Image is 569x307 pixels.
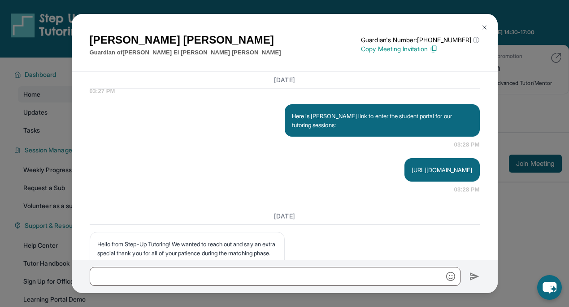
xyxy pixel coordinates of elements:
span: ⓘ [473,36,479,44]
p: Guardian's Number: [PHONE_NUMBER] [361,36,479,44]
p: Copy Meeting Invitation [361,44,479,53]
p: Hello from Step-Up Tutoring! We wanted to reach out and say an extra special thank you for all of... [97,240,277,294]
h1: [PERSON_NAME] [PERSON_NAME] [90,32,281,48]
img: Emoji [446,272,455,281]
h3: [DATE] [90,76,480,85]
p: [URL][DOMAIN_NAME] [412,165,472,174]
span: 03:27 PM [90,87,480,96]
p: Here is [PERSON_NAME] link to enter the student portal for our tutoring sessions: [292,111,473,129]
span: 03:28 PM [454,185,480,194]
p: Guardian of [PERSON_NAME] El [PERSON_NAME] [PERSON_NAME] [90,48,281,57]
button: chat-button [537,275,562,300]
img: Send icon [469,271,480,282]
h3: [DATE] [90,212,480,221]
img: Copy Icon [430,45,438,53]
img: Close Icon [481,24,488,31]
span: 03:28 PM [454,140,480,149]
